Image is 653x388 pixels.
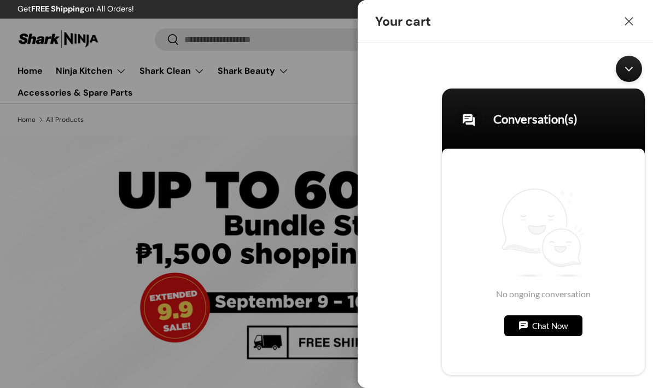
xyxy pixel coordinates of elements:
[31,4,85,14] strong: FREE Shipping
[18,3,134,15] p: Get on All Orders!
[375,13,431,30] h2: Your cart
[436,50,650,380] iframe: SalesIQ Chatwindow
